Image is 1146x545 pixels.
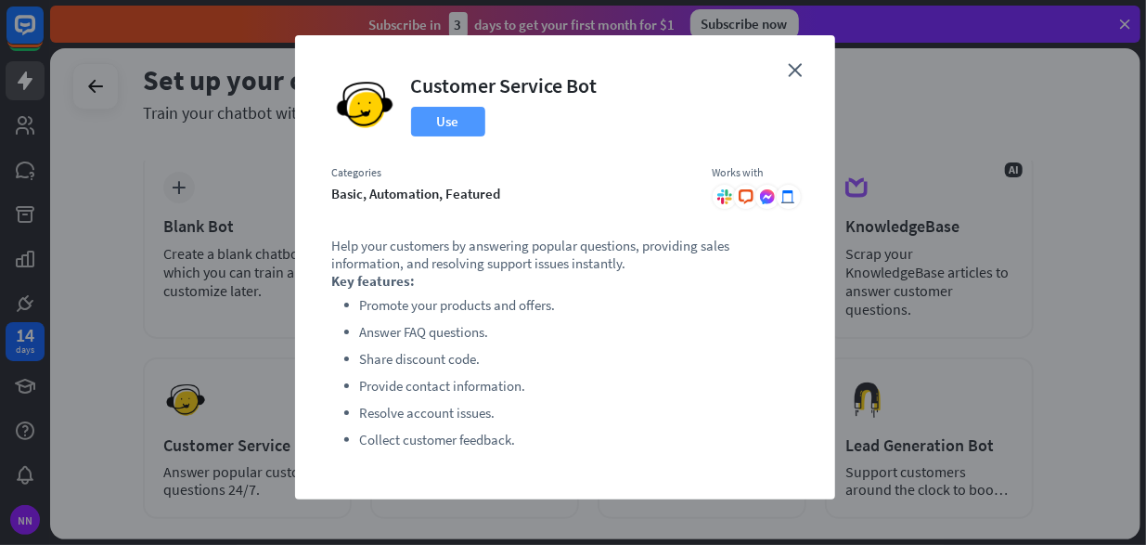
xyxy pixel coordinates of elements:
[360,429,798,451] li: Collect customer feedback.
[360,402,798,424] li: Resolve account issues.
[15,7,71,63] button: Open LiveChat chat widget
[332,72,397,137] img: Customer Service Bot
[411,107,485,136] button: Use
[360,321,798,344] li: Answer FAQ questions.
[332,165,694,180] div: Categories
[411,72,598,98] div: Customer Service Bot
[332,185,694,202] div: basic, automation, featured
[713,165,798,180] div: Works with
[360,294,798,317] li: Promote your products and offers.
[332,237,798,272] p: Help your customers by answering popular questions, providing sales information, and resolving su...
[360,375,798,397] li: Provide contact information.
[360,348,798,370] li: Share discount code.
[789,63,803,77] i: close
[332,272,416,290] strong: Key features:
